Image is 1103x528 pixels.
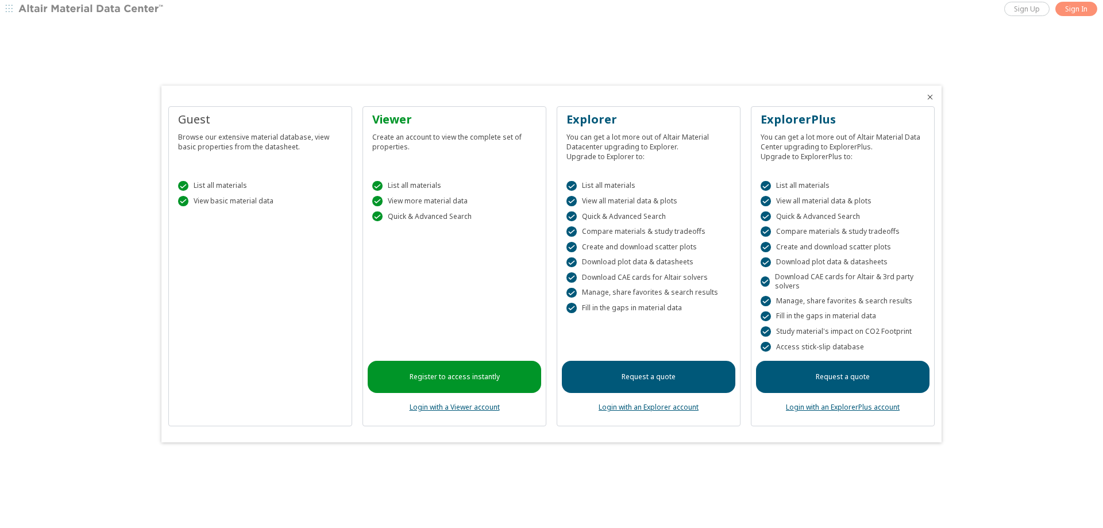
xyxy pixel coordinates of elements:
div:  [761,342,771,352]
div:  [566,288,577,298]
div:  [761,226,771,237]
div: Access stick-slip database [761,342,925,352]
div: List all materials [372,181,537,191]
a: Login with an ExplorerPlus account [786,402,900,412]
a: Register to access instantly [368,361,541,393]
div: Quick & Advanced Search [761,211,925,222]
div:  [761,311,771,322]
div: View more material data [372,196,537,206]
div: Viewer [372,111,537,128]
div:  [566,272,577,283]
div: Download CAE cards for Altair solvers [566,272,731,283]
div: Study material's impact on CO2 Footprint [761,326,925,337]
div: Download plot data & datasheets [566,257,731,268]
div:  [372,196,383,206]
div:  [178,196,188,206]
div: Download plot data & datasheets [761,257,925,268]
div: Quick & Advanced Search [372,211,537,222]
div: Create and download scatter plots [566,242,731,252]
div:  [566,211,577,222]
div: You can get a lot more out of Altair Material Data Center upgrading to ExplorerPlus. Upgrade to E... [761,128,925,161]
div: Compare materials & study tradeoffs [566,226,731,237]
div: List all materials [761,181,925,191]
div: Explorer [566,111,731,128]
div:  [566,242,577,252]
a: Request a quote [756,361,930,393]
div: Manage, share favorites & search results [566,288,731,298]
div:  [761,242,771,252]
div:  [372,211,383,222]
div:  [566,257,577,268]
div: Browse our extensive material database, view basic properties from the datasheet. [178,128,342,152]
div: Fill in the gaps in material data [761,311,925,322]
a: Request a quote [562,361,735,393]
div: ExplorerPlus [761,111,925,128]
div: Fill in the gaps in material data [566,303,731,313]
div: Create an account to view the complete set of properties. [372,128,537,152]
div:  [761,326,771,337]
div:  [566,181,577,191]
div:  [761,211,771,222]
div:  [761,181,771,191]
div: You can get a lot more out of Altair Material Datacenter upgrading to Explorer. Upgrade to Explor... [566,128,731,161]
div: List all materials [178,181,342,191]
div: Download CAE cards for Altair & 3rd party solvers [761,272,925,291]
div:  [761,296,771,306]
div:  [761,196,771,206]
div: List all materials [566,181,731,191]
div: Create and download scatter plots [761,242,925,252]
div: Compare materials & study tradeoffs [761,226,925,237]
a: Login with a Viewer account [410,402,500,412]
div:  [566,303,577,313]
div: View all material data & plots [761,196,925,206]
button: Close [925,93,935,102]
div:  [566,196,577,206]
div:  [761,276,770,287]
div:  [566,226,577,237]
div:  [372,181,383,191]
div:  [178,181,188,191]
div:  [761,257,771,268]
div: View basic material data [178,196,342,206]
div: View all material data & plots [566,196,731,206]
div: Quick & Advanced Search [566,211,731,222]
div: Manage, share favorites & search results [761,296,925,306]
div: Guest [178,111,342,128]
a: Login with an Explorer account [599,402,699,412]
